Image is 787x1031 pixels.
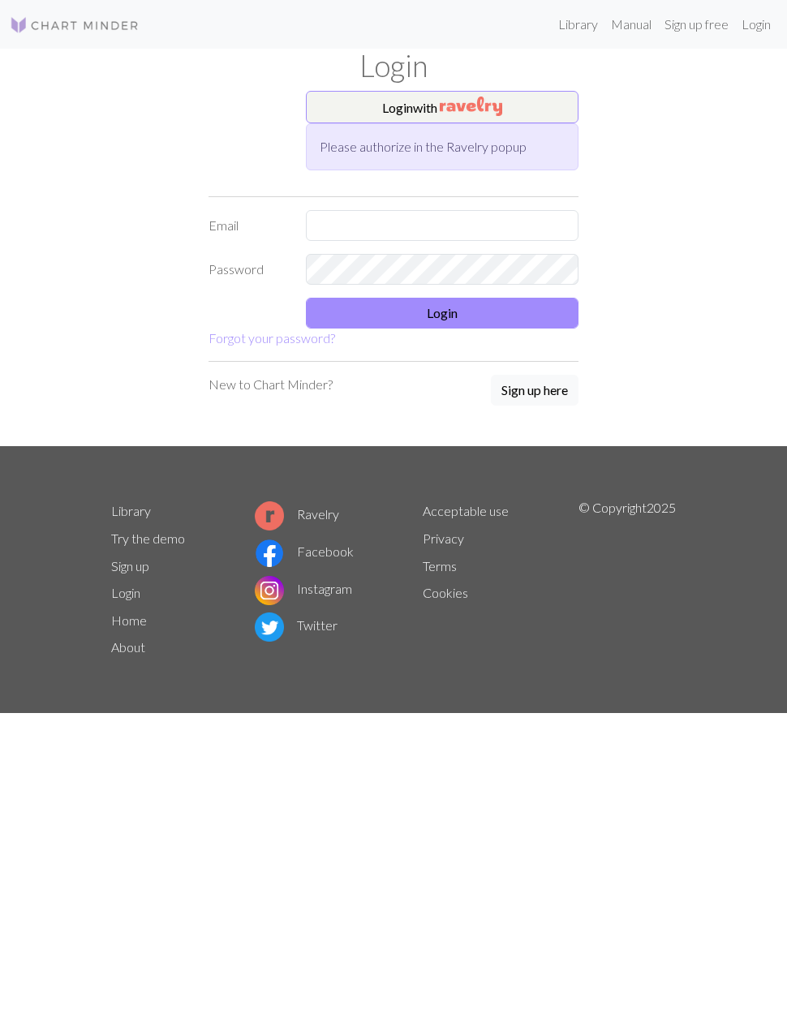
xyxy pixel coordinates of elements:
[604,8,658,41] a: Manual
[255,612,284,642] img: Twitter logo
[255,539,284,568] img: Facebook logo
[735,8,777,41] a: Login
[423,503,509,518] a: Acceptable use
[578,498,676,662] p: © Copyright 2025
[255,506,339,522] a: Ravelry
[491,375,578,407] a: Sign up here
[423,585,468,600] a: Cookies
[255,581,352,596] a: Instagram
[491,375,578,406] button: Sign up here
[101,49,686,84] h1: Login
[111,585,140,600] a: Login
[552,8,604,41] a: Library
[111,558,149,573] a: Sign up
[199,210,296,241] label: Email
[111,639,145,655] a: About
[209,375,333,394] p: New to Chart Minder?
[440,97,502,116] img: Ravelry
[306,91,578,123] button: Loginwith
[10,15,140,35] img: Logo
[209,330,335,346] a: Forgot your password?
[255,617,338,633] a: Twitter
[111,503,151,518] a: Library
[111,612,147,628] a: Home
[199,254,296,285] label: Password
[423,531,464,546] a: Privacy
[306,123,578,170] div: Please authorize in the Ravelry popup
[111,531,185,546] a: Try the demo
[255,576,284,605] img: Instagram logo
[255,501,284,531] img: Ravelry logo
[306,298,578,329] button: Login
[255,543,354,559] a: Facebook
[423,558,457,573] a: Terms
[658,8,735,41] a: Sign up free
